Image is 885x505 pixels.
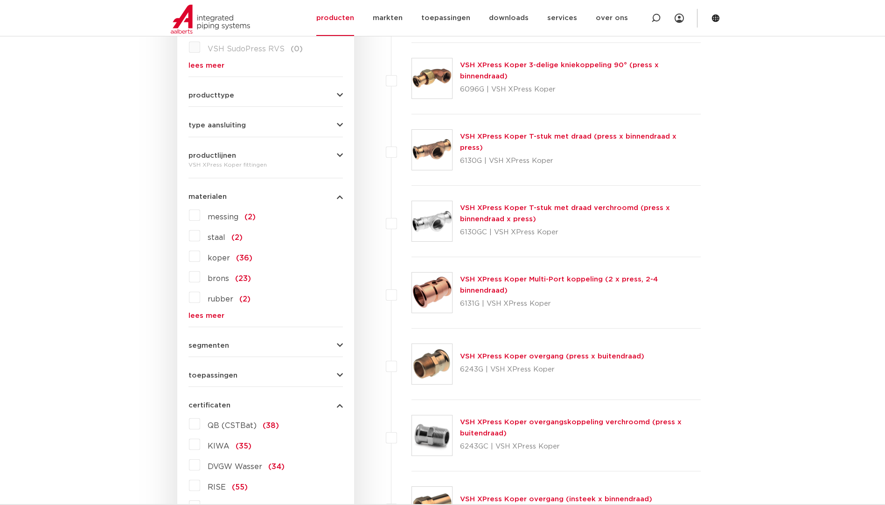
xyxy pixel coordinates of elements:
span: (2) [244,213,256,221]
span: (35) [236,442,251,450]
a: VSH XPress Koper overgang (press x buitendraad) [460,353,644,360]
button: certificaten [188,402,343,409]
span: messing [208,213,238,221]
a: VSH XPress Koper T-stuk met draad (press x binnendraad x press) [460,133,676,151]
span: (38) [263,422,279,429]
span: segmenten [188,342,229,349]
span: certificaten [188,402,230,409]
span: producttype [188,92,234,99]
span: (34) [268,463,285,470]
button: materialen [188,193,343,200]
img: Thumbnail for VSH XPress Koper overgang (press x buitendraad) [412,344,452,384]
span: (55) [232,484,248,491]
p: 6243GC | VSH XPress Koper [460,439,701,454]
span: KIWA [208,442,230,450]
span: (23) [235,275,251,282]
span: rubber [208,295,233,303]
span: staal [208,234,225,241]
span: materialen [188,193,227,200]
img: Thumbnail for VSH XPress Koper T-stuk met draad verchroomd (press x binnendraad x press) [412,201,452,241]
p: 6130GC | VSH XPress Koper [460,225,701,240]
span: koper [208,254,230,262]
span: RISE [208,484,226,491]
a: VSH XPress Koper overgangskoppeling verchroomd (press x buitendraad) [460,419,682,437]
a: VSH XPress Koper 3-delige kniekoppeling 90° (press x binnendraad) [460,62,659,80]
span: VSH SudoPress RVS [208,45,285,53]
button: productlijnen [188,152,343,159]
button: type aansluiting [188,122,343,129]
a: lees meer [188,62,343,69]
button: toepassingen [188,372,343,379]
a: VSH XPress Koper Multi-Port koppeling (2 x press, 2-4 binnendraad) [460,276,658,294]
p: 6096G | VSH XPress Koper [460,82,701,97]
a: VSH XPress Koper overgang (insteek x binnendraad) [460,496,652,503]
span: (0) [291,45,303,53]
button: producttype [188,92,343,99]
a: VSH XPress Koper T-stuk met draad verchroomd (press x binnendraad x press) [460,204,670,223]
button: segmenten [188,342,343,349]
span: (2) [231,234,243,241]
img: Thumbnail for VSH XPress Koper overgangskoppeling verchroomd (press x buitendraad) [412,415,452,456]
img: Thumbnail for VSH XPress Koper Multi-Port koppeling (2 x press, 2-4 binnendraad) [412,273,452,313]
p: 6243G | VSH XPress Koper [460,362,644,377]
span: brons [208,275,229,282]
span: toepassingen [188,372,237,379]
span: DVGW Wasser [208,463,262,470]
a: lees meer [188,312,343,319]
span: productlijnen [188,152,236,159]
span: (36) [236,254,252,262]
p: 6130G | VSH XPress Koper [460,154,701,168]
span: QB (CSTBat) [208,422,257,429]
div: VSH XPress Koper fittingen [188,159,343,170]
img: Thumbnail for VSH XPress Koper T-stuk met draad (press x binnendraad x press) [412,130,452,170]
span: (2) [239,295,251,303]
span: type aansluiting [188,122,246,129]
img: Thumbnail for VSH XPress Koper 3-delige kniekoppeling 90° (press x binnendraad) [412,58,452,98]
p: 6131G | VSH XPress Koper [460,296,701,311]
